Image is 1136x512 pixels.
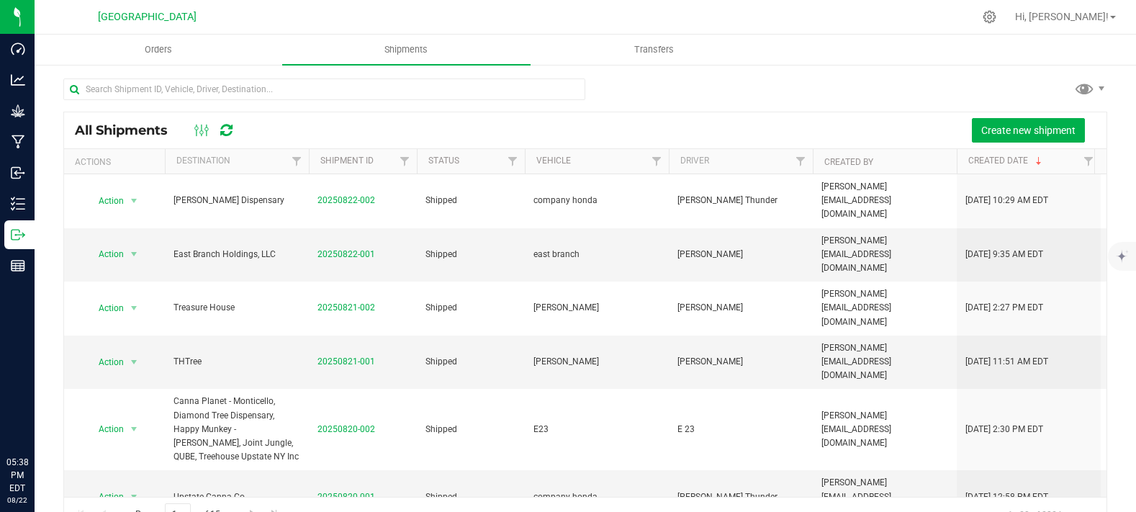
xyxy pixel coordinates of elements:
[282,35,530,65] a: Shipments
[125,419,143,439] span: select
[821,234,948,276] span: [PERSON_NAME][EMAIL_ADDRESS][DOMAIN_NAME]
[11,228,25,242] inline-svg: Outbound
[1015,11,1109,22] span: Hi, [PERSON_NAME]!
[317,492,375,502] a: 20250820-001
[75,122,182,138] span: All Shipments
[173,355,300,369] span: THTree
[6,456,28,495] p: 05:38 PM EDT
[533,248,660,261] span: east branch
[677,194,804,207] span: [PERSON_NAME] Thunder
[86,191,125,211] span: Action
[6,495,28,506] p: 08/22
[965,194,1048,207] span: [DATE] 10:29 AM EDT
[165,149,309,174] th: Destination
[317,424,375,434] a: 20250820-002
[1077,149,1101,174] a: Filter
[125,352,143,372] span: select
[86,298,125,318] span: Action
[428,156,459,166] a: Status
[824,157,873,167] a: Created By
[501,149,525,174] a: Filter
[821,341,948,383] span: [PERSON_NAME][EMAIL_ADDRESS][DOMAIN_NAME]
[425,355,516,369] span: Shipped
[981,125,1076,136] span: Create new shipment
[11,197,25,211] inline-svg: Inventory
[677,248,804,261] span: [PERSON_NAME]
[821,409,948,451] span: [PERSON_NAME][EMAIL_ADDRESS][DOMAIN_NAME]
[86,352,125,372] span: Action
[533,194,660,207] span: company honda
[63,78,585,100] input: Search Shipment ID, Vehicle, Driver, Destination...
[75,157,159,167] div: Actions
[972,118,1085,143] button: Create new shipment
[285,149,309,174] a: Filter
[173,194,300,207] span: [PERSON_NAME] Dispensary
[425,194,516,207] span: Shipped
[425,490,516,504] span: Shipped
[536,156,571,166] a: Vehicle
[425,301,516,315] span: Shipped
[98,11,197,23] span: [GEOGRAPHIC_DATA]
[965,490,1048,504] span: [DATE] 12:58 PM EDT
[965,423,1043,436] span: [DATE] 2:30 PM EDT
[965,301,1043,315] span: [DATE] 2:27 PM EDT
[14,397,58,440] iframe: Resource center
[125,244,143,264] span: select
[533,423,660,436] span: E23
[821,287,948,329] span: [PERSON_NAME][EMAIL_ADDRESS][DOMAIN_NAME]
[317,195,375,205] a: 20250822-002
[125,191,143,211] span: select
[393,149,417,174] a: Filter
[125,43,191,56] span: Orders
[425,423,516,436] span: Shipped
[86,419,125,439] span: Action
[11,166,25,180] inline-svg: Inbound
[173,490,300,504] span: Upstate Canna Co
[11,135,25,149] inline-svg: Manufacturing
[125,487,143,507] span: select
[677,355,804,369] span: [PERSON_NAME]
[317,249,375,259] a: 20250822-001
[789,149,813,174] a: Filter
[677,301,804,315] span: [PERSON_NAME]
[35,35,282,65] a: Orders
[173,301,300,315] span: Treasure House
[533,490,660,504] span: company honda
[317,356,375,367] a: 20250821-001
[981,10,998,24] div: Manage settings
[821,180,948,222] span: [PERSON_NAME][EMAIL_ADDRESS][DOMAIN_NAME]
[669,149,813,174] th: Driver
[365,43,447,56] span: Shipments
[677,423,804,436] span: E 23
[425,248,516,261] span: Shipped
[125,298,143,318] span: select
[86,244,125,264] span: Action
[533,355,660,369] span: [PERSON_NAME]
[615,43,693,56] span: Transfers
[173,395,300,464] span: Canna Planet - Monticello, Diamond Tree Dispensary, Happy Munkey - [PERSON_NAME], Joint Jungle, Q...
[320,156,374,166] a: Shipment ID
[965,355,1048,369] span: [DATE] 11:51 AM EDT
[531,35,778,65] a: Transfers
[11,259,25,273] inline-svg: Reports
[11,42,25,56] inline-svg: Dashboard
[645,149,669,174] a: Filter
[968,156,1045,166] a: Created Date
[317,302,375,313] a: 20250821-002
[11,73,25,87] inline-svg: Analytics
[677,490,804,504] span: [PERSON_NAME] Thunder
[965,248,1043,261] span: [DATE] 9:35 AM EDT
[173,248,300,261] span: East Branch Holdings, LLC
[11,104,25,118] inline-svg: Grow
[86,487,125,507] span: Action
[533,301,660,315] span: [PERSON_NAME]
